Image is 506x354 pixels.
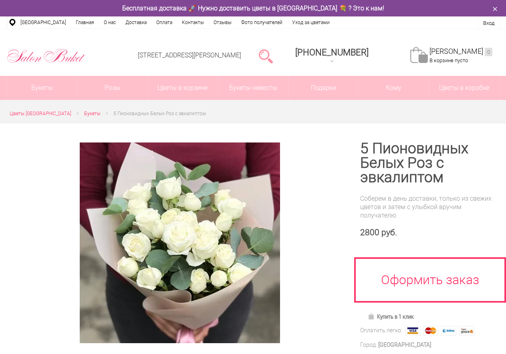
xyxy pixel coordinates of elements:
[429,47,492,56] a: [PERSON_NAME]
[80,142,280,343] img: 5 Пионовидных Белых Роз с эвкалиптом
[441,326,456,336] img: Webmoney
[459,326,474,336] img: Яндекс Деньги
[7,47,85,65] img: Цветы Нижний Новгород
[378,341,431,349] div: [GEOGRAPHIC_DATA]
[236,16,287,28] a: Фото получателей
[19,142,341,343] a: Увеличить
[368,313,377,319] img: Купить в 1 клик
[218,76,288,100] a: Букеты невесты
[429,57,468,63] span: В корзине пусто
[483,20,494,26] a: Вход
[16,16,71,28] a: [GEOGRAPHIC_DATA]
[360,194,497,220] div: Соберем в день доставки, только из свежих цветов и затем с улыбкой вручим получателю.
[423,326,438,336] img: MasterCard
[288,76,359,100] a: Подарки
[84,110,101,118] a: Букеты
[405,326,420,336] img: Visa
[364,311,417,322] a: Купить в 1 клик
[485,48,492,56] ins: 0
[121,16,151,28] a: Доставка
[209,16,236,28] a: Отзывы
[429,76,499,100] a: Цветы в коробке
[10,111,71,116] span: Цветы [GEOGRAPHIC_DATA]
[99,16,121,28] a: О нас
[71,16,99,28] a: Главная
[360,326,402,335] div: Оплатить легко:
[1,4,506,12] div: Бесплатная доставка 🚀 Нужно доставить цветы в [GEOGRAPHIC_DATA] 💐 ? Это к нам!
[295,47,369,57] span: [PHONE_NUMBER]
[138,51,241,59] a: [STREET_ADDRESS][PERSON_NAME]
[7,76,77,100] a: Букеты
[10,110,71,118] a: Цветы [GEOGRAPHIC_DATA]
[113,111,206,116] span: 5 Пионовидных Белых Роз с эвкалиптом
[360,228,497,238] div: 2800 руб.
[359,76,429,100] span: Кому
[77,76,147,100] a: Розы
[84,111,101,116] span: Букеты
[290,45,373,67] a: [PHONE_NUMBER]
[151,16,177,28] a: Оплата
[287,16,335,28] a: Уход за цветами
[360,341,377,349] div: Город:
[177,16,209,28] a: Контакты
[360,141,497,185] h1: 5 Пионовидных Белых Роз с эвкалиптом
[148,76,218,100] a: Цветы в корзине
